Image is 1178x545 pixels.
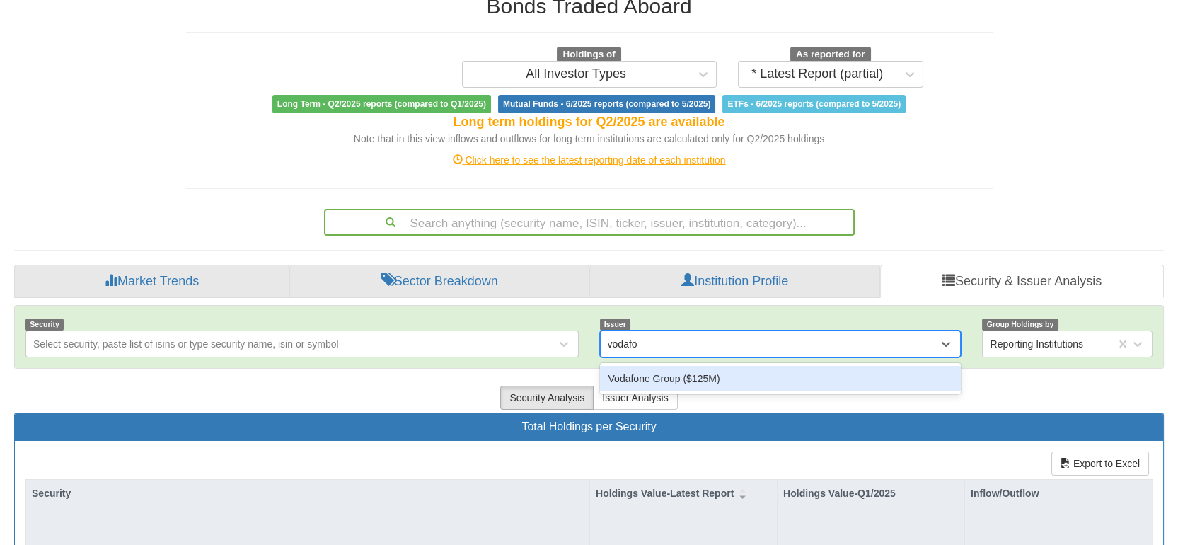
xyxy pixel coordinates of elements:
[722,95,906,113] span: ETFs - 6/2025 reports (compared to 5/2025)
[982,319,1058,331] span: Group Holdings by
[26,480,589,507] div: Security
[589,265,880,299] a: Institution Profile
[751,67,883,81] div: * Latest Report (partial)
[526,67,626,81] div: All Investor Types
[25,420,1153,433] h3: Total Holdings per Security
[593,386,677,410] button: Issuer Analysis
[25,319,64,331] span: Security
[14,265,289,299] a: Market Trends
[1051,452,1149,476] button: Export to Excel
[500,386,594,410] button: Security Analysis
[175,153,1003,167] div: Click here to see the latest reporting date of each institution
[790,47,871,62] span: As reported for
[186,132,993,146] div: Note that in this view inflows and outflows for long term institutions are calculated only for Q2...
[880,265,1164,299] a: Security & Issuer Analysis
[325,210,853,234] div: Search anything (security name, ISIN, ticker, issuer, institution, category)...
[186,113,993,132] div: Long term holdings for Q2/2025 are available
[990,337,1083,351] div: Reporting Institutions
[33,337,339,351] div: Select security, paste list of isins or type security name, isin or symbol
[272,95,491,113] span: Long Term - Q2/2025 reports (compared to Q1/2025)
[778,480,964,507] div: Holdings Value-Q1/2025
[600,319,631,331] span: Issuer
[557,47,620,62] span: Holdings of
[600,366,962,391] div: Vodafone Group ($125M)
[965,480,1152,507] div: Inflow/Outflow
[590,480,777,507] div: Holdings Value-Latest Report
[289,265,589,299] a: Sector Breakdown
[498,95,715,113] span: Mutual Funds - 6/2025 reports (compared to 5/2025)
